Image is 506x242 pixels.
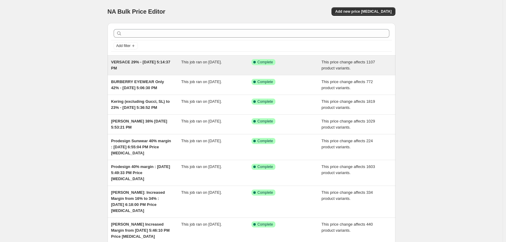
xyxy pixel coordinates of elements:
[321,99,375,110] span: This price change affects 1819 product variants.
[321,79,373,90] span: This price change affects 772 product variants.
[116,43,131,48] span: Add filter
[181,99,222,104] span: This job ran on [DATE].
[114,42,138,49] button: Add filter
[258,190,273,195] span: Complete
[111,79,164,90] span: BURBERRY EYEWEAR Only 42% - [DATE] 5:06:30 PM
[181,190,222,195] span: This job ran on [DATE].
[181,164,222,169] span: This job ran on [DATE].
[111,139,171,155] span: Prodesign Sunwear 40% margin : [DATE] 6:55:04 PM Price [MEDICAL_DATA]
[181,79,222,84] span: This job ran on [DATE].
[181,119,222,123] span: This job ran on [DATE].
[321,222,373,233] span: This price change affects 440 product variants.
[321,139,373,149] span: This price change affects 224 product variants.
[321,119,375,129] span: This price change affects 1029 product variants.
[181,222,222,227] span: This job ran on [DATE].
[335,9,391,14] span: Add new price [MEDICAL_DATA]
[258,139,273,143] span: Complete
[108,8,165,15] span: NA Bulk Price Editor
[258,164,273,169] span: Complete
[111,164,170,181] span: Prodesign 40% margin : [DATE] 5:49:33 PM Price [MEDICAL_DATA]
[258,79,273,84] span: Complete
[181,60,222,64] span: This job ran on [DATE].
[321,164,375,175] span: This price change affects 1603 product variants.
[258,99,273,104] span: Complete
[111,60,171,70] span: VERSACE 29% - [DATE] 5:14:37 PM
[321,190,373,201] span: This price change affects 334 product variants.
[111,222,170,239] span: [PERSON_NAME] Increased Margin from [DATE] 5:46:10 PM Price [MEDICAL_DATA]
[258,119,273,124] span: Complete
[111,190,165,213] span: [PERSON_NAME]: Increased Margin from 16% to 34% : [DATE] 6:18:00 PM Price [MEDICAL_DATA]
[111,99,170,110] span: Kering (excluding Gucci, SL) to 23% - [DATE] 5:36:52 PM
[258,222,273,227] span: Complete
[181,139,222,143] span: This job ran on [DATE].
[111,119,167,129] span: [PERSON_NAME] 38% [DATE] 5:53:21 PM
[331,7,395,16] button: Add new price [MEDICAL_DATA]
[258,60,273,65] span: Complete
[321,60,375,70] span: This price change affects 1107 product variants.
